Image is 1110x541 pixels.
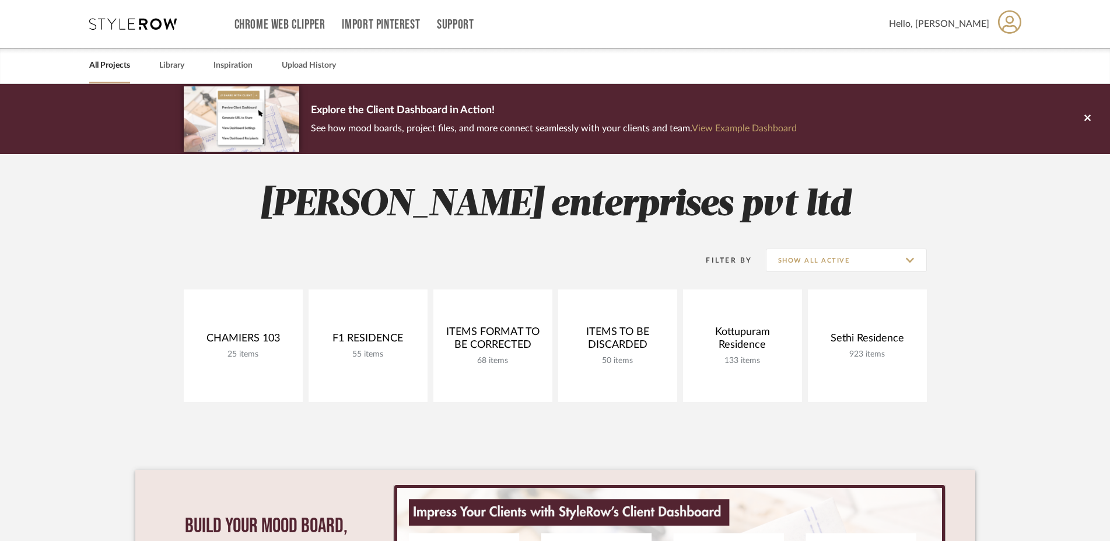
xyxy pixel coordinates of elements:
[691,254,752,266] div: Filter By
[568,356,668,366] div: 50 items
[282,58,336,74] a: Upload History
[213,58,253,74] a: Inspiration
[234,20,325,30] a: Chrome Web Clipper
[311,102,797,120] p: Explore the Client Dashboard in Action!
[692,124,797,133] a: View Example Dashboard
[318,332,418,350] div: F1 RESIDENCE
[311,120,797,137] p: See how mood boards, project files, and more connect seamlessly with your clients and team.
[184,86,299,151] img: d5d033c5-7b12-40c2-a960-1ecee1989c38.png
[89,58,130,74] a: All Projects
[889,17,989,31] span: Hello, [PERSON_NAME]
[817,350,918,359] div: 923 items
[692,356,793,366] div: 133 items
[135,183,975,227] h2: [PERSON_NAME] enterprises pvt ltd
[692,326,793,356] div: Kottupuram Residence
[342,20,420,30] a: Import Pinterest
[318,350,418,359] div: 55 items
[443,326,543,356] div: ITEMS FORMAT TO BE CORRECTED
[568,326,668,356] div: ITEMS TO BE DISCARDED
[193,350,293,359] div: 25 items
[193,332,293,350] div: CHAMIERS 103
[443,356,543,366] div: 68 items
[159,58,184,74] a: Library
[437,20,474,30] a: Support
[817,332,918,350] div: Sethi Residence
